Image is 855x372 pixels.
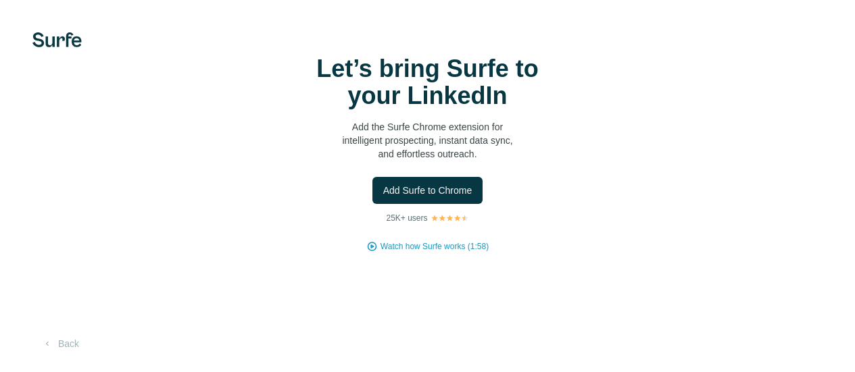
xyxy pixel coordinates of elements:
[32,32,82,47] img: Surfe's logo
[431,214,469,222] img: Rating Stars
[372,177,483,204] button: Add Surfe to Chrome
[293,55,563,109] h1: Let’s bring Surfe to your LinkedIn
[32,331,89,356] button: Back
[293,120,563,161] p: Add the Surfe Chrome extension for intelligent prospecting, instant data sync, and effortless out...
[386,212,427,224] p: 25K+ users
[381,240,489,253] button: Watch how Surfe works (1:58)
[383,184,472,197] span: Add Surfe to Chrome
